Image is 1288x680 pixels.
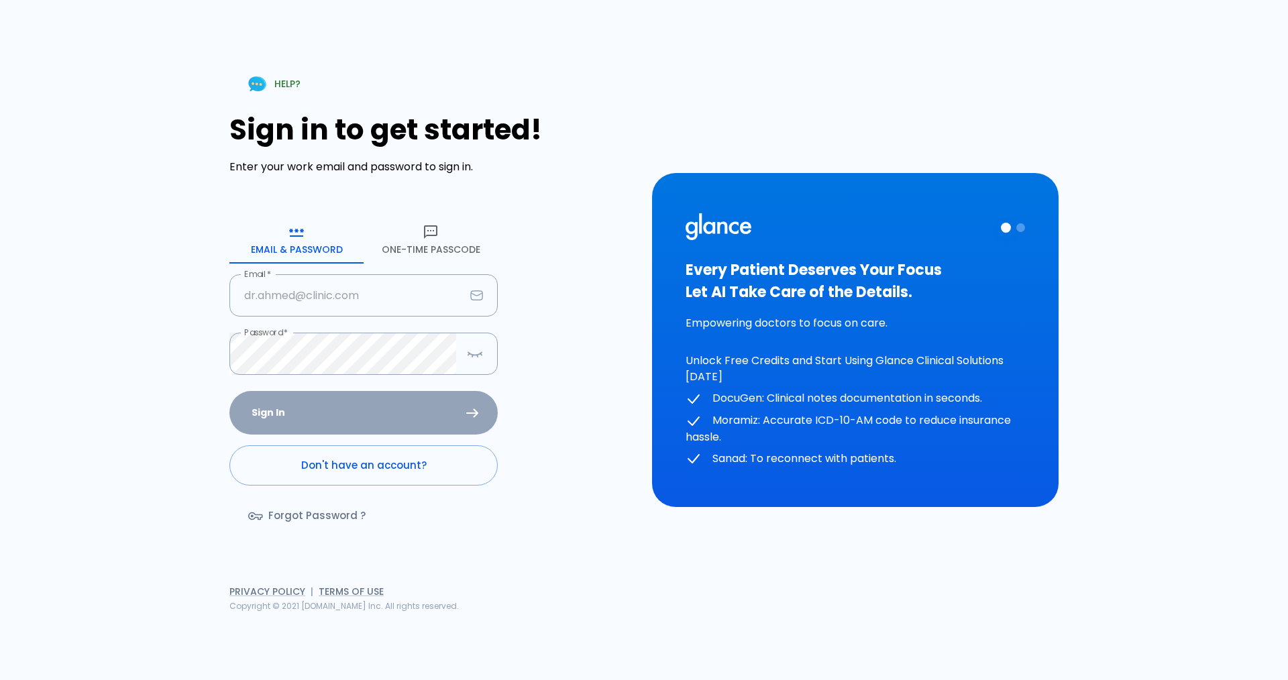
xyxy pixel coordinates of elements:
img: Chat Support [246,72,269,96]
h3: Every Patient Deserves Your Focus Let AI Take Care of the Details. [686,259,1025,303]
a: Privacy Policy [229,585,305,598]
p: Sanad: To reconnect with patients. [686,451,1025,467]
span: | [311,585,313,598]
a: Don't have an account? [229,445,498,486]
input: dr.ahmed@clinic.com [229,274,465,317]
p: DocuGen: Clinical notes documentation in seconds. [686,390,1025,407]
button: Email & Password [229,215,364,264]
p: Enter your work email and password to sign in. [229,159,636,175]
a: Forgot Password ? [229,496,387,535]
p: Moramiz: Accurate ICD-10-AM code to reduce insurance hassle. [686,412,1025,445]
label: Password [244,327,288,338]
p: Empowering doctors to focus on care. [686,315,1025,331]
a: Terms of Use [319,585,384,598]
h1: Sign in to get started! [229,113,636,146]
p: Unlock Free Credits and Start Using Glance Clinical Solutions [DATE] [686,353,1025,385]
span: Copyright © 2021 [DOMAIN_NAME] Inc. All rights reserved. [229,600,459,612]
label: Email [244,268,271,280]
button: One-Time Passcode [364,215,498,264]
a: HELP? [229,67,317,101]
